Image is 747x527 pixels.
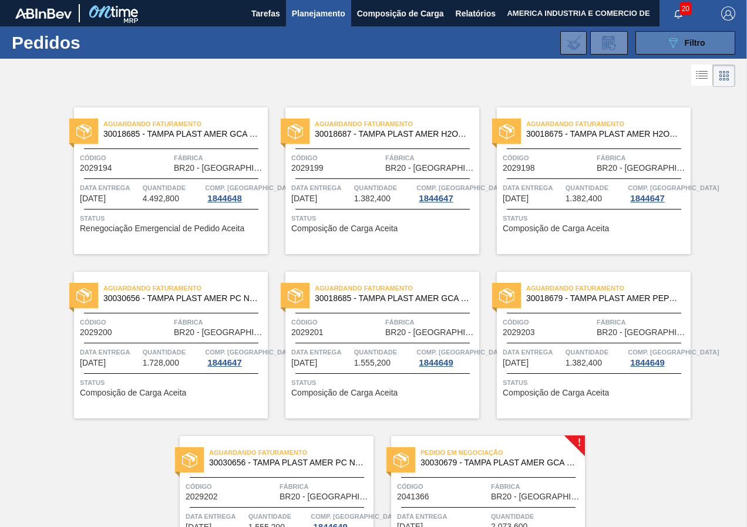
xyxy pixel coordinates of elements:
[80,346,140,358] span: Data Entrega
[268,107,479,254] a: statusAguardando Faturamento30018687 - TAMPA PLAST AMER H2OH LIMAO S/LINERCódigo2029199FábricaBR2...
[385,164,476,173] span: BR20 - Sapucaia
[143,194,179,203] span: 4.492,800
[143,182,203,194] span: Quantidade
[628,182,688,203] a: Comp. [GEOGRAPHIC_DATA]1844647
[685,38,705,48] span: Filtro
[291,182,351,194] span: Data Entrega
[288,288,303,303] img: status
[503,346,563,358] span: Data Entrega
[80,316,171,328] span: Código
[205,346,265,367] a: Comp. [GEOGRAPHIC_DATA]1844647
[80,182,140,194] span: Data Entrega
[597,152,688,164] span: Fábrica
[291,328,324,337] span: 2029201
[499,288,514,303] img: status
[80,359,106,367] span: 22/10/2025
[503,152,594,164] span: Código
[679,2,692,15] span: 20
[80,328,112,337] span: 2029200
[205,182,265,203] a: Comp. [GEOGRAPHIC_DATA]1844648
[566,182,625,194] span: Quantidade
[15,8,72,19] img: TNhmsLtSVTkK8tSr43FrP2fwEKptu5GPRR3wAAAABJRU5ErkJggg==
[354,346,414,358] span: Quantidade
[416,194,455,203] div: 1844647
[205,194,244,203] div: 1844648
[315,282,479,294] span: Aguardando Faturamento
[56,272,268,418] a: statusAguardando Faturamento30030656 - TAMPA PLAST AMER PC NIV24Código2029200FábricaBR20 - [GEOGR...
[597,328,688,337] span: BR20 - Sapucaia
[416,182,507,194] span: Comp. Carga
[659,5,697,22] button: Notificações
[291,224,398,233] span: Composição de Carga Aceita
[288,124,303,139] img: status
[354,182,414,194] span: Quantidade
[56,107,268,254] a: statusAguardando Faturamento30018685 - TAMPA PLAST AMER GCA S/LINERCódigo2029194FábricaBR20 - [GE...
[268,272,479,418] a: statusAguardando Faturamento30018685 - TAMPA PLAST AMER GCA S/LINERCódigo2029201FábricaBR20 - [GE...
[103,282,268,294] span: Aguardando Faturamento
[416,358,455,367] div: 1844649
[503,359,529,367] span: 29/10/2025
[479,272,691,418] a: statusAguardando Faturamento30018679 - TAMPA PLAST AMER PEPSI ZERO S/LINERCódigo2029203FábricaBR2...
[628,346,688,367] a: Comp. [GEOGRAPHIC_DATA]1844649
[491,492,582,501] span: BR20 - Sapucaia
[597,316,688,328] span: Fábrica
[456,6,496,21] span: Relatórios
[80,389,186,397] span: Composição de Carga Aceita
[311,511,402,522] span: Comp. Carga
[491,481,582,492] span: Fábrica
[416,346,507,358] span: Comp. Carga
[628,194,667,203] div: 1844647
[315,294,470,303] span: 30018685 - TAMPA PLAST AMER GCA S/LINER
[385,328,476,337] span: BR20 - Sapucaia
[354,194,391,203] span: 1.382,400
[503,224,609,233] span: Composição de Carga Aceita
[385,316,476,328] span: Fábrica
[397,511,488,522] span: Data Entrega
[628,346,719,358] span: Comp. Carga
[209,447,373,458] span: Aguardando Faturamento
[503,377,688,389] span: Status
[526,282,691,294] span: Aguardando Faturamento
[292,6,345,21] span: Planejamento
[291,377,476,389] span: Status
[503,316,594,328] span: Código
[80,224,244,233] span: Renegociação Emergencial de Pedido Aceita
[205,346,296,358] span: Comp. Carga
[315,130,470,138] span: 30018687 - TAMPA PLAST AMER H2OH LIMAO S/LINER
[174,316,265,328] span: Fábrica
[526,130,681,138] span: 30018675 - TAMPA PLAST AMER H2OH LIMONETO S/LINER
[248,511,308,522] span: Quantidade
[205,358,244,367] div: 1844647
[291,152,382,164] span: Código
[357,6,444,21] span: Composição de Carga
[80,152,171,164] span: Código
[174,164,265,173] span: BR20 - Sapucaia
[76,124,92,139] img: status
[12,36,174,49] h1: Pedidos
[280,492,371,501] span: BR20 - Sapucaia
[691,65,713,87] div: Visão em Lista
[503,194,529,203] span: 22/10/2025
[526,294,681,303] span: 30018679 - TAMPA PLAST AMER PEPSI ZERO S/LINER
[80,194,106,203] span: 14/10/2025
[174,328,265,337] span: BR20 - Sapucaia
[420,447,585,458] span: Pedido em Negociação
[590,31,628,55] div: Solicitação de Revisão de Pedidos
[503,389,609,397] span: Composição de Carga Aceita
[397,481,488,492] span: Código
[280,481,371,492] span: Fábrica
[76,288,92,303] img: status
[721,6,735,21] img: Logout
[174,152,265,164] span: Fábrica
[354,359,391,367] span: 1.555,200
[251,6,280,21] span: Tarefas
[80,377,265,389] span: Status
[186,511,245,522] span: Data Entrega
[143,346,203,358] span: Quantidade
[291,346,351,358] span: Data Entrega
[560,31,587,55] div: Importar Negociações dos Pedidos
[628,182,719,194] span: Comp. Carga
[566,346,625,358] span: Quantidade
[103,130,258,138] span: 30018685 - TAMPA PLAST AMER GCA S/LINER
[713,65,735,87] div: Visão em Cards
